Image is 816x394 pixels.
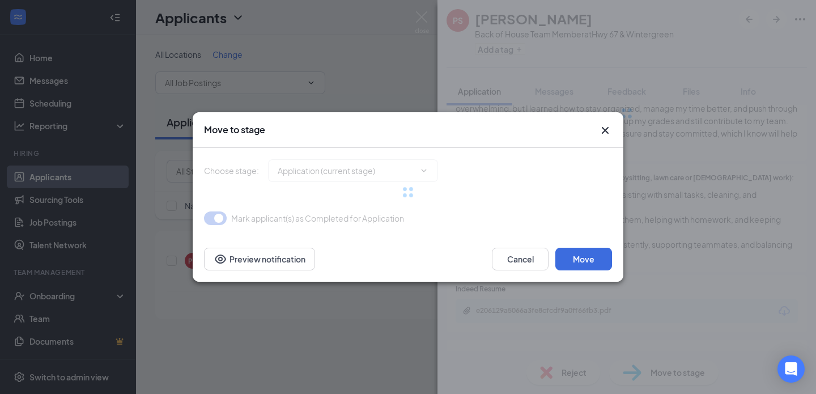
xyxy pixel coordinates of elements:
[777,355,805,383] div: Open Intercom Messenger
[492,248,549,270] button: Cancel
[555,248,612,270] button: Move
[598,124,612,137] svg: Cross
[204,124,265,136] h3: Move to stage
[204,248,315,270] button: Preview notificationEye
[214,252,227,266] svg: Eye
[598,124,612,137] button: Close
